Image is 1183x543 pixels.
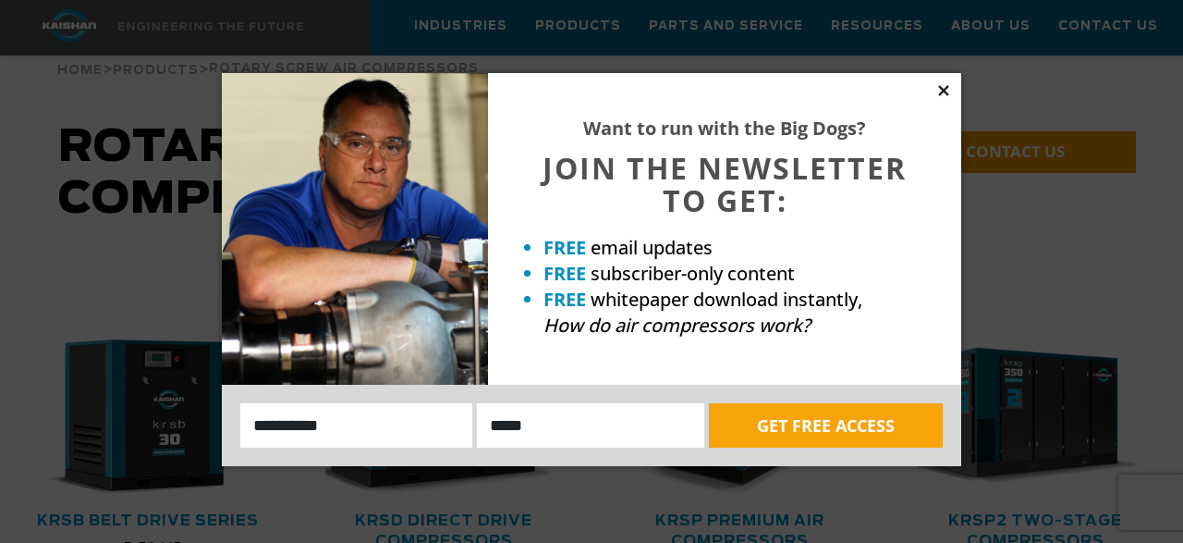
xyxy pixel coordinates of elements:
[591,235,713,260] span: email updates
[583,116,866,141] strong: Want to run with the Big Dogs?
[543,313,811,338] em: How do air compressors work?
[543,287,586,312] strong: FREE
[935,82,952,99] button: Close
[591,287,862,312] span: whitepaper download instantly,
[709,403,943,448] button: GET FREE ACCESS
[591,261,795,286] span: subscriber-only content
[477,403,704,448] input: Email
[240,403,472,448] input: Name:
[543,148,907,220] span: JOIN THE NEWSLETTER TO GET:
[543,235,586,260] strong: FREE
[543,261,586,286] strong: FREE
